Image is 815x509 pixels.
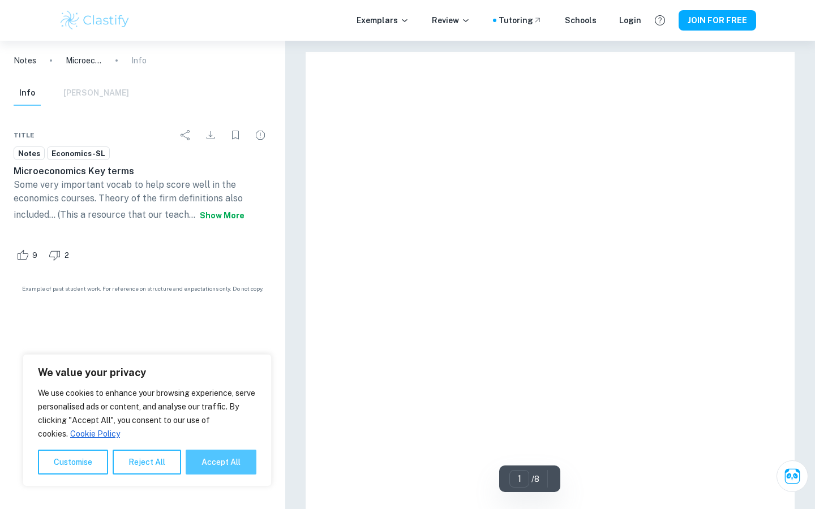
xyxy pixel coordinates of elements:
[531,473,539,485] p: / 8
[174,124,197,146] div: Share
[777,460,808,492] button: Ask Clai
[70,429,121,439] a: Cookie Policy
[14,148,44,159] span: Notes
[357,14,409,27] p: Exemplars
[249,124,272,146] div: Report issue
[48,148,109,159] span: Economics-SL
[14,246,44,264] div: Like
[58,250,75,261] span: 2
[131,54,147,67] p: Info
[224,124,247,146] div: Bookmark
[619,14,641,27] a: Login
[38,366,256,379] p: We value your privacy
[38,450,108,475] button: Customise
[499,14,542,27] a: Tutoring
[432,14,470,27] p: Review
[199,124,222,146] div: Download
[26,250,44,261] span: 9
[14,178,272,226] p: Some very important vocab to help score well in the economics courses. Theory of the firm definit...
[14,146,45,161] a: Notes
[38,386,256,441] p: We use cookies to enhance your browsing experience, serve personalised ads or content, and analys...
[14,130,35,140] span: Title
[14,284,272,293] span: Example of past student work. For reference on structure and expectations only. Do not copy.
[679,10,756,31] button: JOIN FOR FREE
[59,9,131,32] img: Clastify logo
[650,11,670,30] button: Help and Feedback
[47,146,110,161] a: Economics-SL
[186,450,256,475] button: Accept All
[46,246,75,264] div: Dislike
[565,14,597,27] a: Schools
[14,54,36,67] a: Notes
[195,205,249,226] button: Show more
[14,165,272,178] h6: Microeconomics Key terms
[14,81,41,106] button: Info
[23,354,272,486] div: We value your privacy
[66,54,102,67] p: Microeconomics Key terms
[113,450,181,475] button: Reject All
